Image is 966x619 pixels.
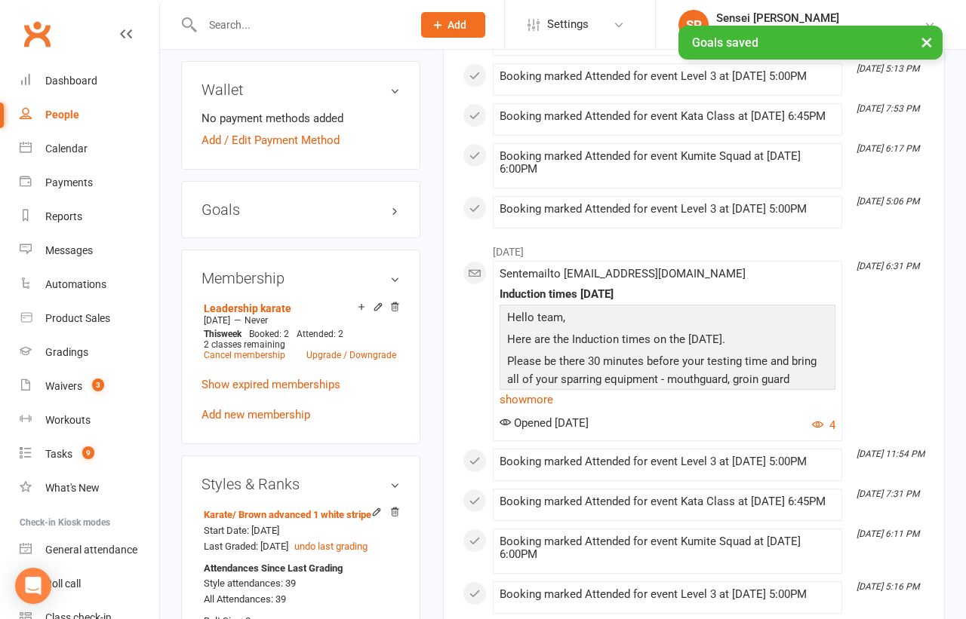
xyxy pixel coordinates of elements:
[45,482,100,494] div: What's New
[20,369,159,403] a: Waivers 3
[20,471,159,505] a: What's New
[204,509,371,520] a: Karate
[20,268,159,302] a: Automations
[500,389,835,410] a: show more
[204,593,286,605] span: All Attendances: 39
[45,210,82,222] div: Reports
[45,244,93,256] div: Messages
[503,308,832,330] p: Hello team,
[200,314,400,326] div: —
[204,302,291,314] a: Leadership karate
[20,533,159,567] a: General attendance kiosk mode
[204,578,296,589] span: Style attendances: 39
[45,312,110,324] div: Product Sales
[297,329,343,339] span: Attended: 2
[678,10,709,40] div: SP
[45,578,81,590] div: Roll call
[204,541,288,552] span: Last Graded: [DATE]
[20,302,159,336] a: Product Sales
[20,200,159,234] a: Reports
[500,455,835,468] div: Booking marked Attended for event Level 3 at [DATE] 5:00PM
[204,329,221,339] span: This
[202,378,340,391] a: Show expired memberships
[232,509,371,520] span: / Brown advanced 1 white stripe
[202,81,400,98] h3: Wallet
[421,12,485,38] button: Add
[82,446,94,459] span: 9
[857,489,919,499] i: [DATE] 7:31 PM
[500,535,835,561] div: Booking marked Attended for event Kumite Squad at [DATE] 6:00PM
[202,476,400,492] h3: Styles & Ranks
[547,8,589,41] span: Settings
[306,350,396,360] a: Upgrade / Downgrade
[857,529,919,539] i: [DATE] 6:11 PM
[92,378,104,391] span: 3
[500,416,589,430] span: Opened [DATE]
[204,525,279,536] span: Start Date: [DATE]
[500,110,835,123] div: Booking marked Attended for event Kata Class at [DATE] 6:45PM
[202,201,400,218] h3: Goals
[20,336,159,369] a: Gradings
[463,236,925,260] li: [DATE]
[503,352,832,464] p: Please be there 30 minutes before your testing time and bring all of your sparring equipment - mo...
[45,414,91,426] div: Workouts
[20,234,159,268] a: Messages
[45,109,79,121] div: People
[18,15,56,53] a: Clubworx
[857,103,919,114] i: [DATE] 7:53 PM
[20,437,159,471] a: Tasks 9
[249,329,289,339] span: Booked: 2
[500,150,835,176] div: Booking marked Attended for event Kumite Squad at [DATE] 6:00PM
[245,315,268,326] span: Never
[500,588,835,601] div: Booking marked Attended for event Level 3 at [DATE] 5:00PM
[500,288,835,301] div: Induction times [DATE]
[45,448,72,460] div: Tasks
[45,380,82,392] div: Waivers
[45,142,88,155] div: Calendar
[678,26,943,60] div: Goals saved
[20,166,159,200] a: Payments
[20,132,159,166] a: Calendar
[716,25,924,38] div: Black Belt Martial Arts [GEOGRAPHIC_DATA]
[204,350,285,360] a: Cancel membership
[45,346,88,358] div: Gradings
[500,267,746,280] span: Sent email to [EMAIL_ADDRESS][DOMAIN_NAME]
[202,408,310,421] a: Add new membership
[204,561,343,577] strong: Attendances Since Last Grading
[913,26,940,58] button: ×
[204,315,230,326] span: [DATE]
[15,568,51,604] div: Open Intercom Messenger
[500,495,835,508] div: Booking marked Attended for event Kata Class at [DATE] 6:45PM
[45,278,106,290] div: Automations
[202,270,400,287] h3: Membership
[857,196,919,207] i: [DATE] 5:06 PM
[45,75,97,87] div: Dashboard
[20,64,159,98] a: Dashboard
[202,109,400,127] li: No payment methods added
[716,11,924,25] div: Sensei [PERSON_NAME]
[448,19,466,31] span: Add
[20,98,159,132] a: People
[20,567,159,601] a: Roll call
[20,403,159,437] a: Workouts
[503,330,832,352] p: Here are the Induction times on the [DATE].
[294,539,368,555] button: undo last grading
[204,339,285,350] span: 2 classes remaining
[45,544,137,556] div: General attendance
[202,131,340,149] a: Add / Edit Payment Method
[500,70,835,83] div: Booking marked Attended for event Level 3 at [DATE] 5:00PM
[812,416,835,434] button: 4
[857,449,924,459] i: [DATE] 11:54 PM
[500,203,835,216] div: Booking marked Attended for event Level 3 at [DATE] 5:00PM
[200,329,245,339] div: week
[857,261,919,271] i: [DATE] 6:31 PM
[45,176,93,188] div: Payments
[198,14,401,35] input: Search...
[857,63,919,74] i: [DATE] 5:13 PM
[857,143,919,154] i: [DATE] 6:17 PM
[857,581,919,592] i: [DATE] 5:16 PM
